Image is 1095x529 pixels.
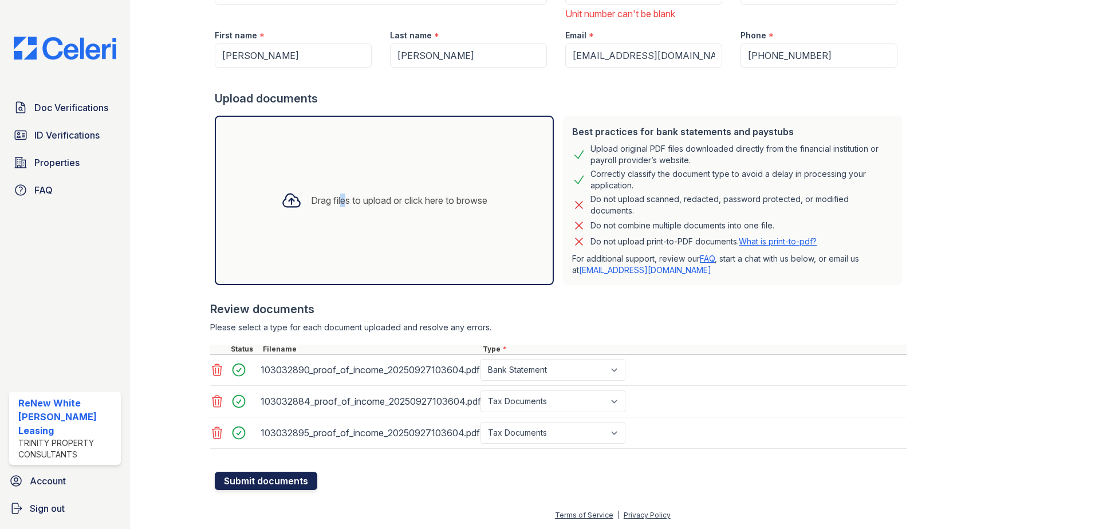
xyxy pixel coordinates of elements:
div: | [617,511,620,519]
img: CE_Logo_Blue-a8612792a0a2168367f1c8372b55b34899dd931a85d93a1a3d3e32e68fde9ad4.png [5,37,125,60]
div: Status [229,345,261,354]
span: Doc Verifications [34,101,108,115]
span: Account [30,474,66,488]
div: Do not combine multiple documents into one file. [590,219,774,232]
a: Account [5,469,125,492]
a: Sign out [5,497,125,520]
div: Upload original PDF files downloaded directly from the financial institution or payroll provider’... [590,143,893,166]
a: [EMAIL_ADDRESS][DOMAIN_NAME] [579,265,711,275]
div: Trinity Property Consultants [18,437,116,460]
div: Review documents [210,301,907,317]
span: Properties [34,156,80,169]
a: What is print-to-pdf? [739,236,817,246]
div: Do not upload scanned, redacted, password protected, or modified documents. [590,194,893,216]
a: Properties [9,151,121,174]
div: 103032884_proof_of_income_20250927103604.pdf [261,392,476,410]
span: ID Verifications [34,128,100,142]
a: Privacy Policy [624,511,671,519]
div: Filename [261,345,480,354]
div: Please select a type for each document uploaded and resolve any errors. [210,322,907,333]
label: Email [565,30,586,41]
div: Type [480,345,907,354]
p: For additional support, review our , start a chat with us below, or email us at [572,253,893,276]
span: FAQ [34,183,53,197]
a: Doc Verifications [9,96,121,119]
div: Upload documents [215,90,907,106]
label: Last name [390,30,432,41]
div: Drag files to upload or click here to browse [311,194,487,207]
p: Do not upload print-to-PDF documents. [590,236,817,247]
div: Correctly classify the document type to avoid a delay in processing your application. [590,168,893,191]
span: Sign out [30,502,65,515]
div: Best practices for bank statements and paystubs [572,125,893,139]
label: First name [215,30,257,41]
button: Submit documents [215,472,317,490]
a: Terms of Service [555,511,613,519]
div: ReNew White [PERSON_NAME] Leasing [18,396,116,437]
div: 103032895_proof_of_income_20250927103604.pdf [261,424,476,442]
a: FAQ [700,254,715,263]
a: FAQ [9,179,121,202]
div: Unit number can't be blank [565,7,722,21]
div: 103032890_proof_of_income_20250927103604.pdf [261,361,476,379]
a: ID Verifications [9,124,121,147]
label: Phone [740,30,766,41]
